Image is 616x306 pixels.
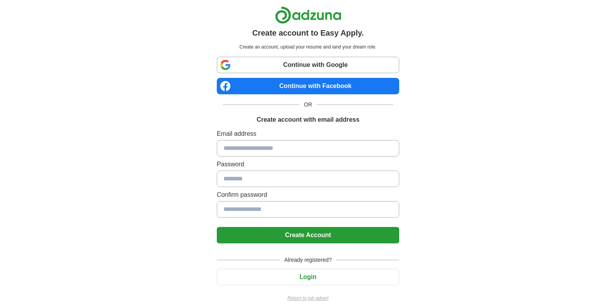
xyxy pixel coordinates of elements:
label: Confirm password [217,190,399,200]
button: Login [217,269,399,285]
a: Return to job advert [217,295,399,302]
a: Continue with Facebook [217,78,399,94]
span: OR [299,101,317,109]
label: Password [217,160,399,169]
span: Already registered? [280,256,336,264]
a: Continue with Google [217,57,399,73]
h1: Create account to Easy Apply. [252,27,364,39]
label: Email address [217,129,399,139]
img: Adzuna logo [275,6,341,24]
button: Create Account [217,227,399,243]
h1: Create account with email address [257,115,359,124]
a: Login [217,274,399,280]
p: Create an account, upload your resume and land your dream role. [218,43,398,50]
